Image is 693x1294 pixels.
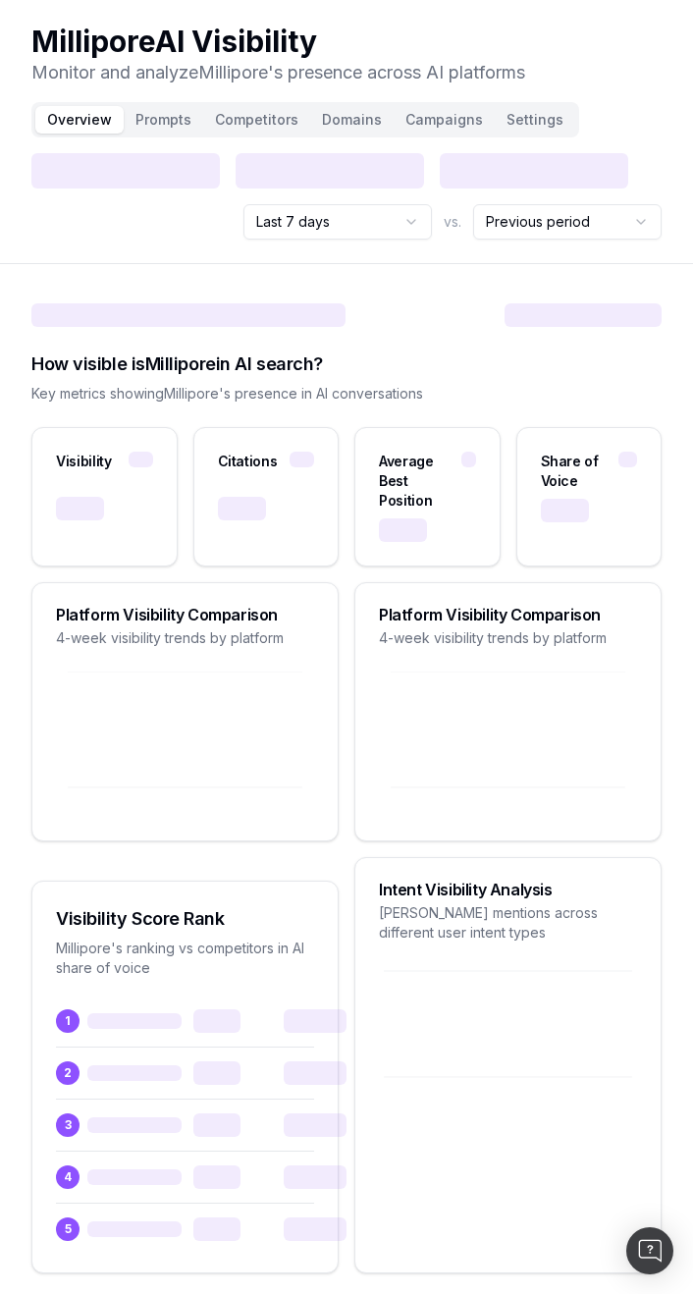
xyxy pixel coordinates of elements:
div: Average Best Position [379,452,461,511]
div: Platform Visibility Comparison [379,607,637,622]
div: Millipore 's ranking vs competitors in AI share of voice [56,939,314,978]
span: 5 [56,1217,80,1241]
button: Prompts [124,106,203,134]
div: Visibility [56,452,112,471]
div: [PERSON_NAME] mentions across different user intent types [379,903,637,943]
span: 2 [56,1061,80,1085]
div: Citations [218,452,278,471]
div: How visible is Millipore in AI search? [31,350,662,378]
div: 4-week visibility trends by platform [379,628,637,648]
p: Monitor and analyze Millipore 's presence across AI platforms [31,59,525,86]
div: 4-week visibility trends by platform [56,628,314,648]
div: Platform Visibility Comparison [56,607,314,622]
span: 4 [56,1165,80,1189]
button: Overview [35,106,124,134]
div: Visibility Score Rank [56,905,314,933]
span: 1 [56,1009,80,1033]
button: Domains [310,106,394,134]
button: Competitors [203,106,310,134]
div: Open Intercom Messenger [626,1227,673,1274]
div: Key metrics showing Millipore 's presence in AI conversations [31,384,662,404]
h1: Millipore AI Visibility [31,24,525,59]
div: Intent Visibility Analysis [379,882,637,897]
button: Settings [495,106,575,134]
span: 3 [56,1113,80,1137]
div: Share of Voice [541,452,618,491]
button: Campaigns [394,106,495,134]
span: vs. [444,212,461,232]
